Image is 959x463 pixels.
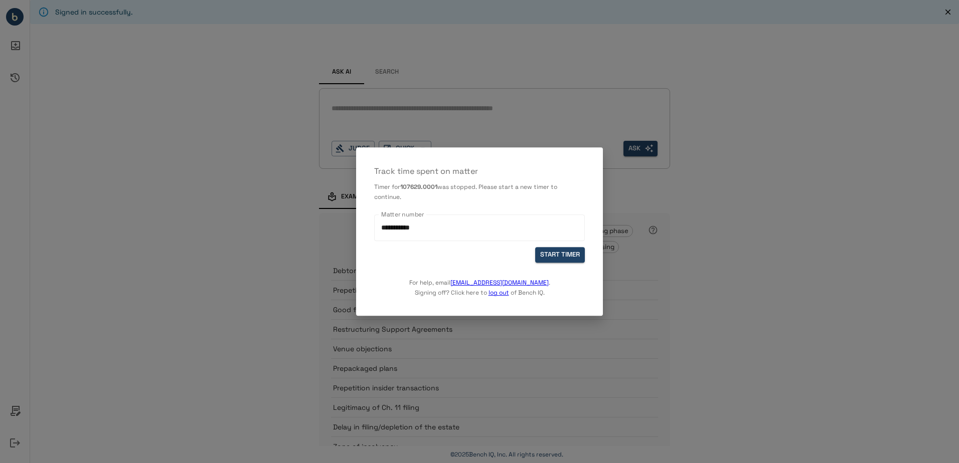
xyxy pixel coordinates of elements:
[535,247,585,263] button: START TIMER
[489,289,509,297] a: log out
[450,279,549,287] a: [EMAIL_ADDRESS][DOMAIN_NAME]
[374,183,400,191] span: Timer for
[409,263,550,298] p: For help, email . Signing off? Click here to of Bench IQ.
[381,210,424,218] label: Matter number
[374,165,585,177] p: Track time spent on matter
[400,183,437,191] b: 107629.0001
[374,183,557,201] span: was stopped. Please start a new timer to continue.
